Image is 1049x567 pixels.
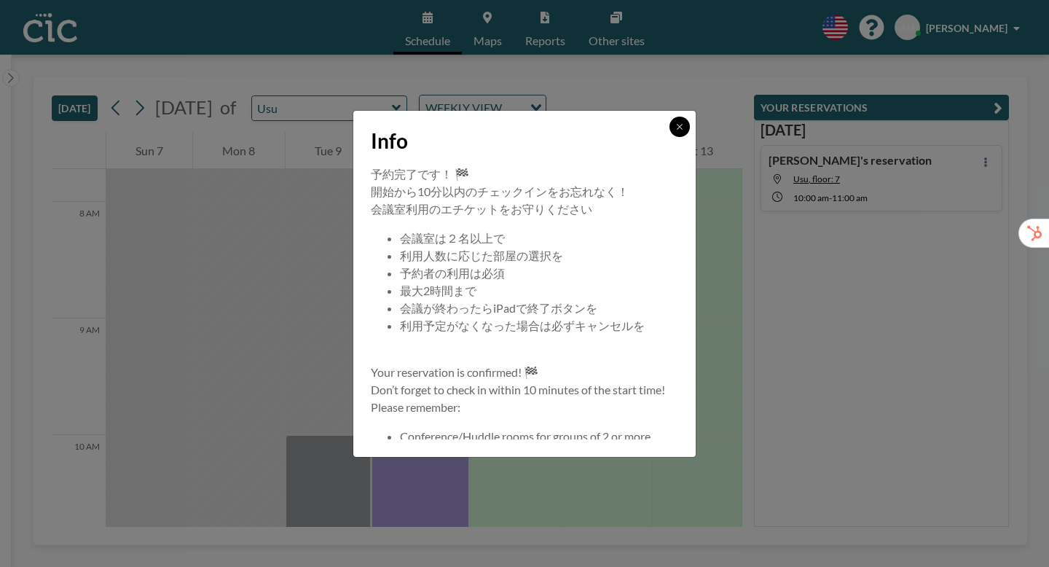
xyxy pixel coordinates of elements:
[400,429,651,443] span: Conference/Huddle rooms for groups of 2 or more
[400,318,645,332] span: 利用予定がなくなった場合は必ずキャンセルを
[400,266,505,280] span: 予約者の利用は必須
[371,383,665,396] span: Don’t forget to check in within 10 minutes of the start time!
[371,400,460,414] span: Please remember:
[371,202,592,216] span: 会議室利用のエチケットをお守りください
[371,365,538,379] span: Your reservation is confirmed! 🏁
[371,184,629,198] span: 開始から10分以内のチェックインをお忘れなく！
[400,231,505,245] span: 会議室は２名以上で
[400,249,563,262] span: 利用人数に応じた部屋の選択を
[371,167,469,181] span: 予約完了です！ 🏁
[371,128,408,154] span: Info
[400,283,476,297] span: 最大2時間まで
[400,301,597,315] span: 会議が終わったらiPadで終了ボタンを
